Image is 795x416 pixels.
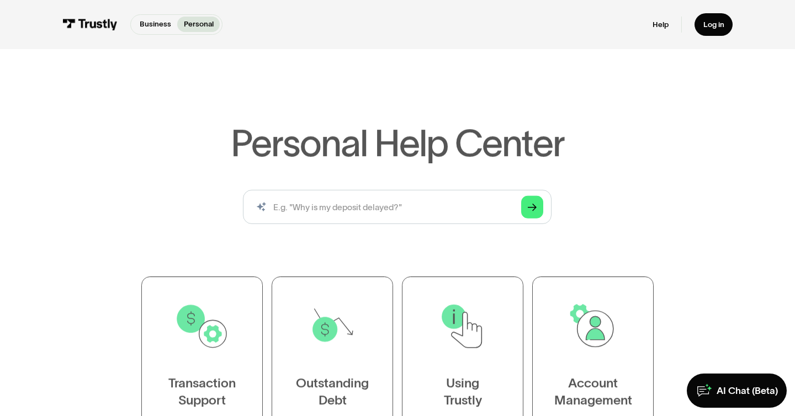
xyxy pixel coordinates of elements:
a: Log in [695,13,733,36]
p: Personal [184,19,214,30]
div: Using Trustly [444,375,482,409]
div: Log in [703,20,724,30]
div: Outstanding Debt [296,375,369,409]
div: AI Chat (Beta) [717,385,778,397]
div: Account Management [554,375,632,409]
a: AI Chat (Beta) [687,374,786,408]
a: Help [653,20,669,30]
input: search [243,190,552,224]
div: Transaction Support [168,375,236,409]
p: Business [140,19,171,30]
form: Search [243,190,552,224]
a: Business [133,17,177,32]
a: Personal [177,17,220,32]
img: Trustly Logo [62,19,118,30]
h1: Personal Help Center [231,125,564,162]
